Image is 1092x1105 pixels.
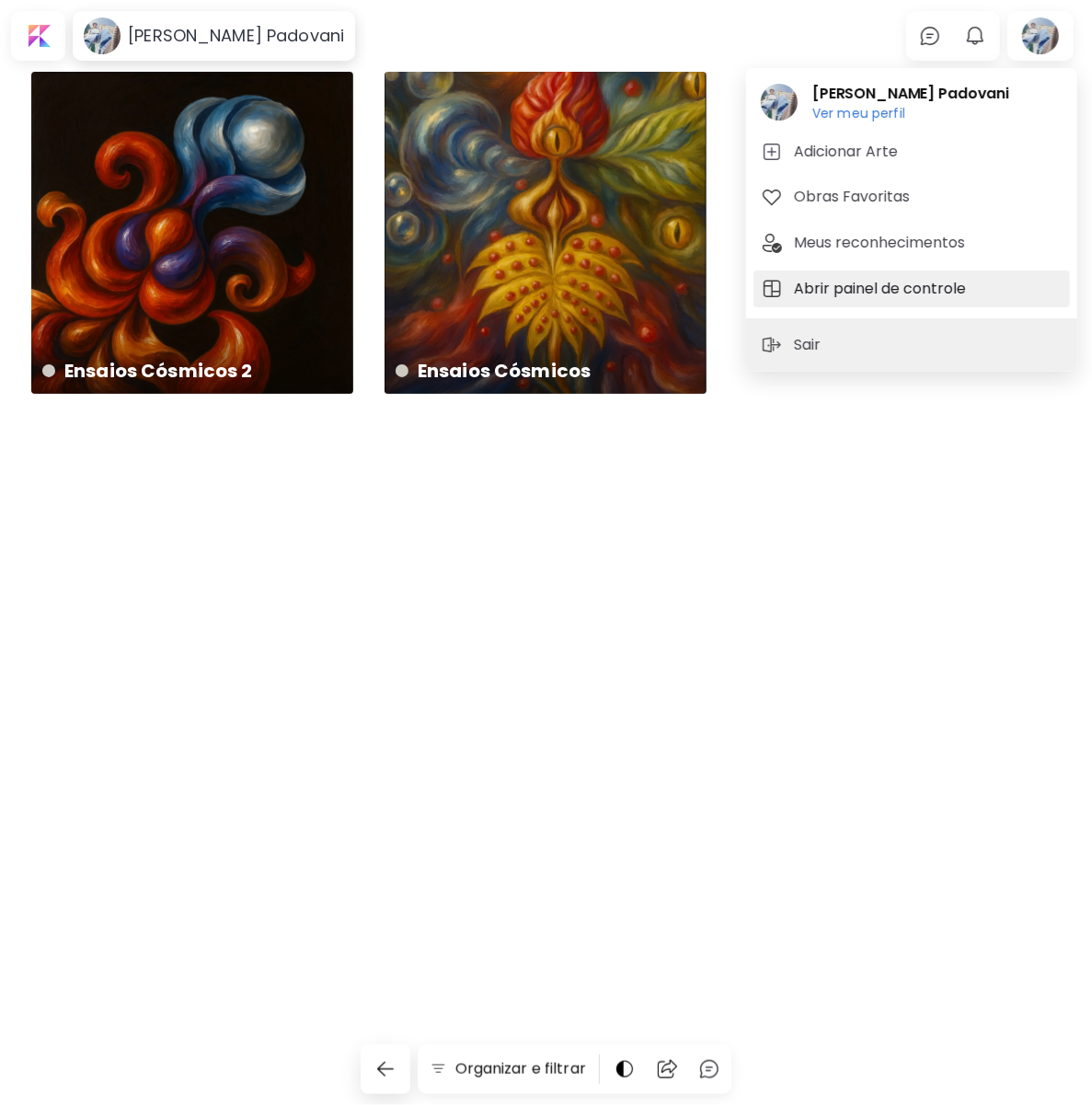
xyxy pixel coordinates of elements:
img: tab [761,186,783,208]
h2: [PERSON_NAME] Padovani [812,83,1009,105]
h5: Abrir painel de controle [794,278,971,300]
button: sign-outSair [753,327,834,363]
img: tab [761,141,783,163]
h5: Meus reconhecimentos [794,232,971,254]
img: tab [761,278,783,300]
button: tabObras Favoritas [753,178,1070,215]
h5: Obras Favoritas [794,186,915,208]
h6: Ver meu perfil [812,105,1009,121]
img: sign-out [761,334,783,356]
button: tabMeus reconhecimentos [753,224,1070,261]
button: tabAdicionar Arte [753,133,1070,170]
button: tabAbrir painel de controle [753,270,1070,307]
p: Sair [794,334,827,356]
h5: Adicionar Arte [794,141,903,163]
img: tab [761,232,783,254]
